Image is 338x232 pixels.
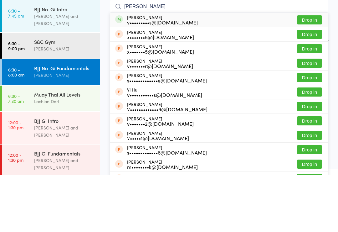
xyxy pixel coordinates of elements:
[297,173,322,182] button: Drop in
[110,35,319,41] span: BJJ
[34,174,95,181] div: BJJ Gi Intro
[2,169,100,201] a: 12:00 -1:30 pmBJJ Gi Intro[PERSON_NAME] and [PERSON_NAME]
[127,129,207,140] div: [PERSON_NAME]
[2,57,100,89] a: 6:30 -7:45 amBJJ No-Gi Intro[PERSON_NAME] and [PERSON_NAME]
[297,202,322,211] button: Drop in
[8,150,24,160] time: 6:30 - 7:30 am
[8,34,39,45] div: Events for
[297,216,322,225] button: Drop in
[45,34,76,45] div: At
[127,115,193,125] div: [PERSON_NAME]
[127,207,207,212] div: s•••••••••••••6@[DOMAIN_NAME]
[297,101,322,110] button: Drop in
[34,95,95,102] div: S&C Gym
[34,121,95,128] div: BJJ No-Gi Fundamentals
[127,187,189,197] div: [PERSON_NAME]
[110,29,319,35] span: [PERSON_NAME]
[127,106,194,111] div: x•••••••5@[DOMAIN_NAME]
[297,87,322,96] button: Drop in
[127,144,202,154] div: Vi Hu
[110,9,328,19] h2: BJJ No-Gi Fundamentals Check-in
[6,5,30,28] img: Dominance MMA Abbotsford
[34,69,95,84] div: [PERSON_NAME] and [PERSON_NAME]
[2,142,100,168] a: 6:30 -7:30 amMuay Thai All LevelsLachlan Dart
[297,144,322,153] button: Drop in
[127,178,194,183] div: v•••••••2@[DOMAIN_NAME]
[110,56,328,71] input: Search
[297,115,322,124] button: Drop in
[34,207,95,214] div: BJJ Gi Fundamentals
[8,98,25,108] time: 6:30 - 9:00 pm
[8,177,23,187] time: 12:00 - 1:30 pm
[34,181,95,195] div: [PERSON_NAME] and [PERSON_NAME]
[297,159,322,168] button: Drop in
[34,214,95,228] div: [PERSON_NAME] and [PERSON_NAME]
[34,148,95,155] div: Muay Thai All Levels
[8,209,23,219] time: 12:00 - 1:30 pm
[127,86,194,96] div: [PERSON_NAME]
[127,134,207,140] div: s•••••••••••••e@[DOMAIN_NAME]
[110,22,319,29] span: [DATE] 6:30am
[127,158,207,168] div: [PERSON_NAME]
[127,91,194,96] div: x•••••••5@[DOMAIN_NAME]
[8,65,24,75] time: 6:30 - 7:45 am
[127,101,194,111] div: [PERSON_NAME]
[2,116,100,142] a: 6:30 -8:00 amBJJ No-Gi Fundamentals[PERSON_NAME]
[34,155,95,162] div: Lachlan Dart
[297,130,322,139] button: Drop in
[34,102,95,109] div: [PERSON_NAME]
[297,72,322,81] button: Drop in
[297,187,322,197] button: Drop in
[127,173,194,183] div: [PERSON_NAME]
[127,216,198,226] div: [PERSON_NAME]
[127,192,189,197] div: V•••••1@[DOMAIN_NAME]
[110,41,328,47] span: BJJ
[34,62,95,69] div: BJJ No-Gi Intro
[127,163,207,168] div: V•••••••••••••9@[DOMAIN_NAME]
[8,124,24,134] time: 6:30 - 8:00 am
[127,76,198,82] div: v•••••••••s@[DOMAIN_NAME]
[127,202,207,212] div: [PERSON_NAME]
[127,71,198,82] div: [PERSON_NAME]
[34,128,95,135] div: [PERSON_NAME]
[2,90,100,115] a: 6:30 -9:00 pmS&C Gym[PERSON_NAME]
[8,45,23,52] a: [DATE]
[127,221,198,226] div: m••••••••k@[DOMAIN_NAME]
[127,120,193,125] div: v•••••••r@[DOMAIN_NAME]
[127,149,202,154] div: v•••••••••••s@[DOMAIN_NAME]
[45,45,76,52] div: Any location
